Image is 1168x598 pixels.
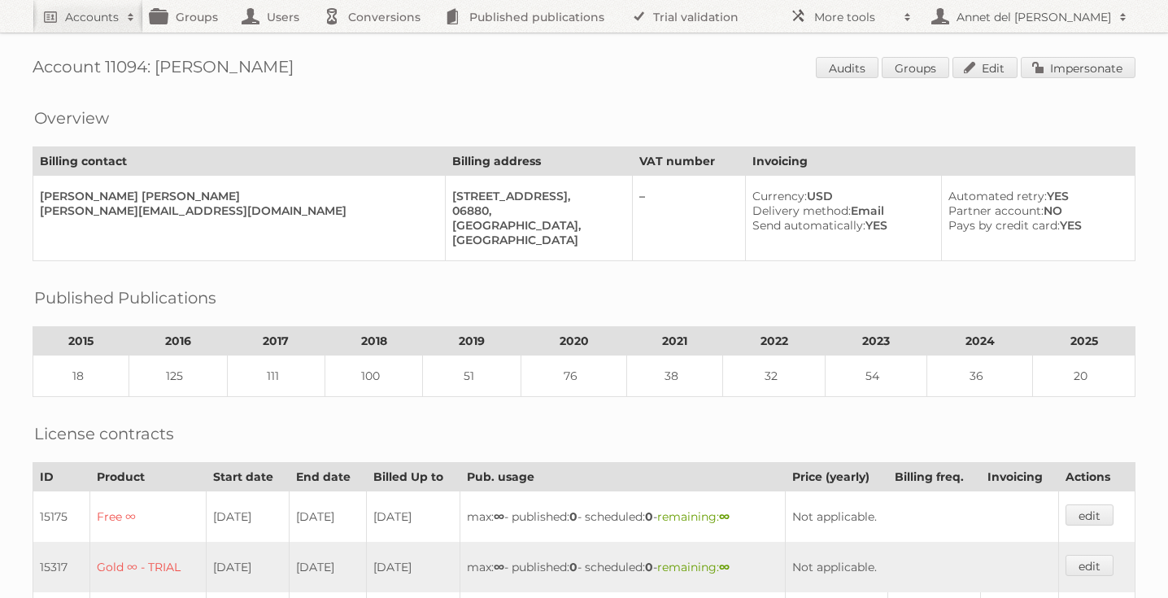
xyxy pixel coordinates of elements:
td: [DATE] [207,542,290,592]
span: remaining: [657,509,730,524]
div: USD [752,189,928,203]
td: [DATE] [290,491,366,543]
th: Product [89,463,207,491]
div: [PERSON_NAME][EMAIL_ADDRESS][DOMAIN_NAME] [40,203,432,218]
td: Free ∞ [89,491,207,543]
h2: Published Publications [34,286,216,310]
a: Impersonate [1021,57,1135,78]
td: Not applicable. [786,542,1059,592]
strong: 0 [645,509,653,524]
span: Pays by credit card: [948,218,1060,233]
div: 06880, [452,203,620,218]
th: Pub. usage [460,463,786,491]
td: 38 [627,356,723,397]
span: Partner account: [948,203,1044,218]
div: [STREET_ADDRESS], [452,189,620,203]
td: Gold ∞ - TRIAL [89,542,207,592]
h2: Annet del [PERSON_NAME] [952,9,1111,25]
td: 111 [227,356,325,397]
td: 36 [927,356,1033,397]
th: Billing contact [33,147,446,176]
th: Actions [1058,463,1135,491]
div: YES [948,218,1122,233]
td: 18 [33,356,129,397]
strong: 0 [569,560,577,574]
td: [DATE] [207,491,290,543]
th: 2016 [129,327,227,356]
th: VAT number [633,147,746,176]
td: max: - published: - scheduled: - [460,542,786,592]
td: 20 [1033,356,1135,397]
th: Billing freq. [887,463,981,491]
strong: ∞ [494,560,504,574]
a: Audits [816,57,878,78]
strong: ∞ [719,509,730,524]
td: 15317 [33,542,90,592]
th: 2019 [423,327,521,356]
h1: Account 11094: [PERSON_NAME] [33,57,1135,81]
a: Groups [882,57,949,78]
a: edit [1066,555,1114,576]
th: Price (yearly) [786,463,888,491]
strong: 0 [645,560,653,574]
th: 2025 [1033,327,1135,356]
th: 2017 [227,327,325,356]
td: Not applicable. [786,491,1059,543]
th: 2022 [723,327,825,356]
th: 2023 [825,327,926,356]
td: – [633,176,746,261]
th: Billed Up to [366,463,460,491]
h2: Overview [34,106,109,130]
th: End date [290,463,366,491]
th: Billing address [445,147,633,176]
td: 54 [825,356,926,397]
span: Send automatically: [752,218,865,233]
td: max: - published: - scheduled: - [460,491,786,543]
th: Invoicing [981,463,1058,491]
th: Start date [207,463,290,491]
td: 32 [723,356,825,397]
td: 125 [129,356,227,397]
div: YES [948,189,1122,203]
h2: More tools [814,9,896,25]
th: 2024 [927,327,1033,356]
h2: License contracts [34,421,174,446]
div: YES [752,218,928,233]
div: Email [752,203,928,218]
td: 76 [521,356,626,397]
strong: ∞ [719,560,730,574]
span: remaining: [657,560,730,574]
div: [GEOGRAPHIC_DATA], [452,218,620,233]
td: [DATE] [366,491,460,543]
th: Invoicing [746,147,1135,176]
strong: 0 [569,509,577,524]
span: Delivery method: [752,203,851,218]
a: edit [1066,504,1114,526]
td: [DATE] [290,542,366,592]
h2: Accounts [65,9,119,25]
th: 2020 [521,327,626,356]
a: Edit [952,57,1018,78]
strong: ∞ [494,509,504,524]
th: ID [33,463,90,491]
th: 2018 [325,327,423,356]
span: Currency: [752,189,807,203]
th: 2021 [627,327,723,356]
td: 15175 [33,491,90,543]
span: Automated retry: [948,189,1047,203]
div: [GEOGRAPHIC_DATA] [452,233,620,247]
th: 2015 [33,327,129,356]
td: [DATE] [366,542,460,592]
td: 100 [325,356,423,397]
td: 51 [423,356,521,397]
div: [PERSON_NAME] [PERSON_NAME] [40,189,432,203]
div: NO [948,203,1122,218]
